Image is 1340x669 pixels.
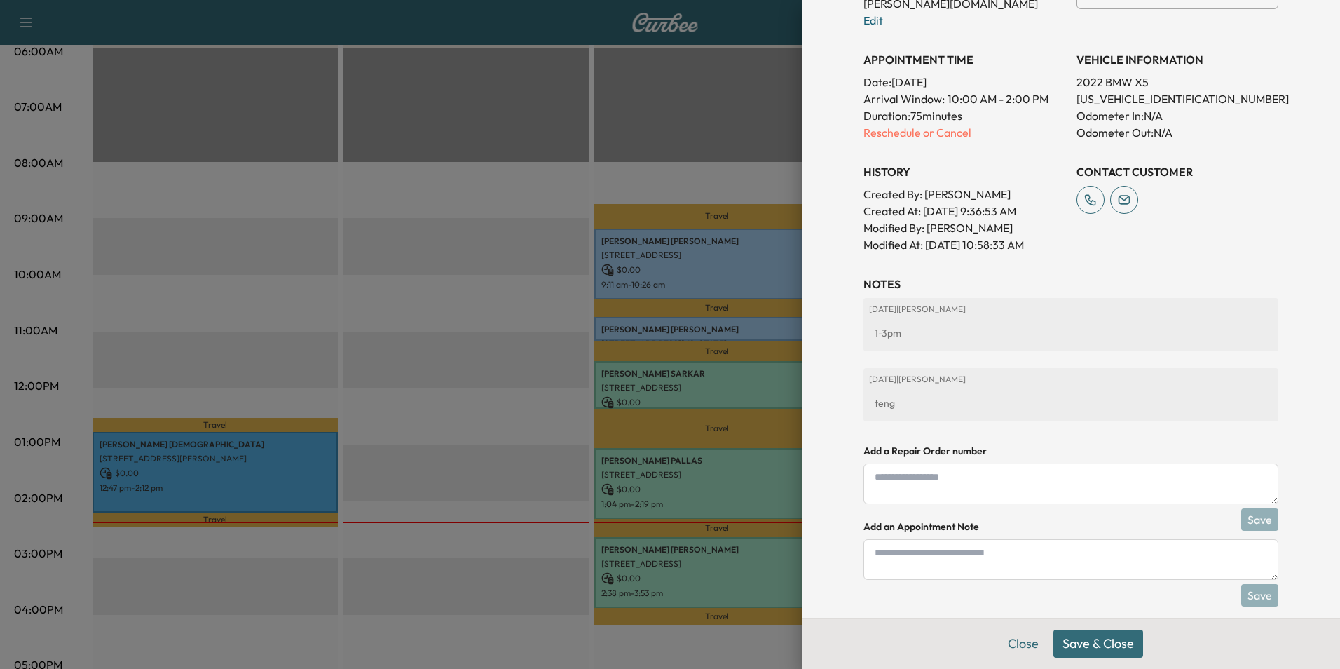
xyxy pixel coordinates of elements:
[869,374,1273,385] p: [DATE] | [PERSON_NAME]
[1076,124,1278,141] p: Odometer Out: N/A
[863,520,1278,534] h4: Add an Appointment Note
[863,163,1065,180] h3: History
[1076,107,1278,124] p: Odometer In: N/A
[863,13,883,27] a: Edit
[869,391,1273,416] div: teng
[863,51,1065,68] h3: APPOINTMENT TIME
[863,124,1065,141] p: Reschedule or Cancel
[1076,90,1278,107] p: [US_VEHICLE_IDENTIFICATION_NUMBER]
[863,276,1278,292] h3: NOTES
[863,219,1065,236] p: Modified By : [PERSON_NAME]
[1076,51,1278,68] h3: VEHICLE INFORMATION
[863,236,1065,253] p: Modified At : [DATE] 10:58:33 AM
[863,107,1065,124] p: Duration: 75 minutes
[948,90,1048,107] span: 10:00 AM - 2:00 PM
[1076,163,1278,180] h3: CONTACT CUSTOMER
[863,203,1065,219] p: Created At : [DATE] 9:36:53 AM
[1076,74,1278,90] p: 2022 BMW X5
[869,304,1273,315] p: [DATE] | [PERSON_NAME]
[869,320,1273,346] div: 1-3pm
[863,74,1065,90] p: Date: [DATE]
[863,444,1278,458] h4: Add a Repair Order number
[1053,630,1143,658] button: Save & Close
[863,186,1065,203] p: Created By : [PERSON_NAME]
[999,630,1048,658] button: Close
[863,90,1065,107] p: Arrival Window:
